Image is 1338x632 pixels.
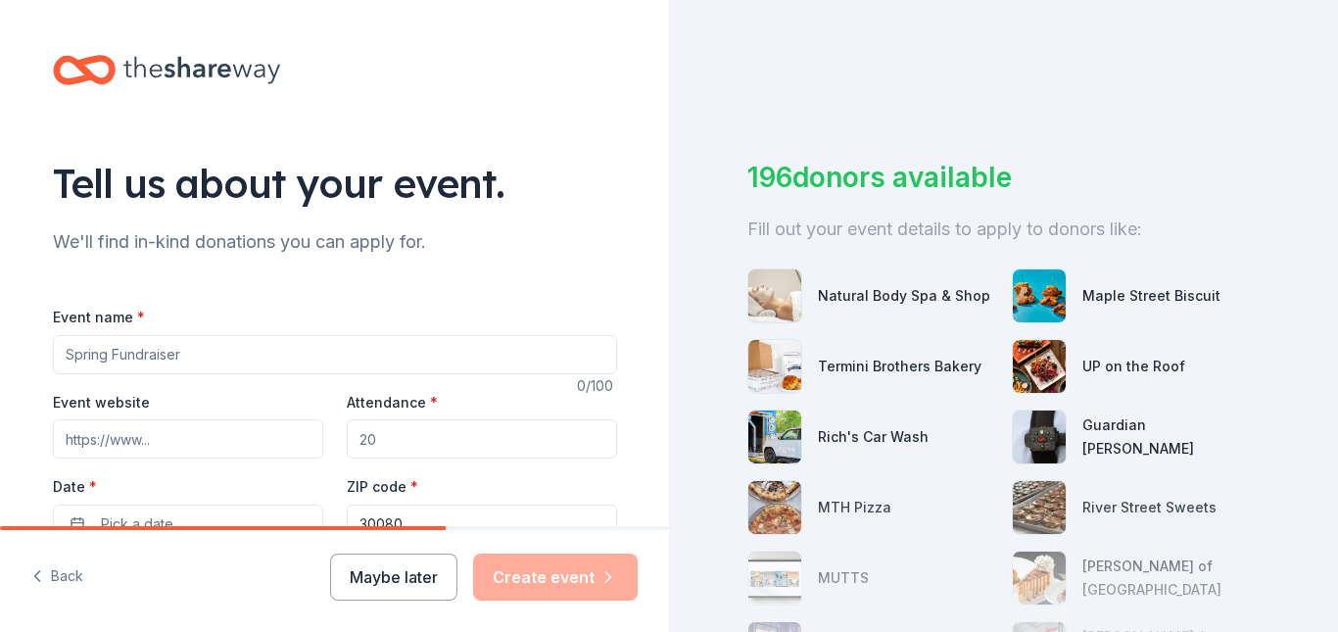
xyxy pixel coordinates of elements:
[1082,413,1261,461] div: Guardian [PERSON_NAME]
[53,226,617,258] div: We'll find in-kind donations you can apply for.
[53,477,323,497] label: Date
[31,557,83,598] button: Back
[1082,284,1220,308] div: Maple Street Biscuit
[101,512,173,536] span: Pick a date
[330,554,457,601] button: Maybe later
[1013,269,1066,322] img: photo for Maple Street Biscuit
[818,355,981,378] div: Termini Brothers Bakery
[818,425,929,449] div: Rich's Car Wash
[1013,340,1066,393] img: photo for UP on the Roof
[347,505,617,544] input: 12345 (U.S. only)
[53,156,617,211] div: Tell us about your event.
[347,477,418,497] label: ZIP code
[347,393,438,413] label: Attendance
[53,505,323,544] button: Pick a date
[53,335,617,374] input: Spring Fundraiser
[53,419,323,459] input: https://www...
[577,374,617,398] div: 0 /100
[748,340,801,393] img: photo for Termini Brothers Bakery
[53,393,150,413] label: Event website
[748,411,801,463] img: photo for Rich's Car Wash
[1013,411,1066,463] img: photo for Guardian Angel Device
[818,284,990,308] div: Natural Body Spa & Shop
[747,214,1260,245] div: Fill out your event details to apply to donors like:
[748,269,801,322] img: photo for Natural Body Spa & Shop
[1082,355,1185,378] div: UP on the Roof
[347,419,617,459] input: 20
[747,157,1260,198] div: 196 donors available
[53,308,145,327] label: Event name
